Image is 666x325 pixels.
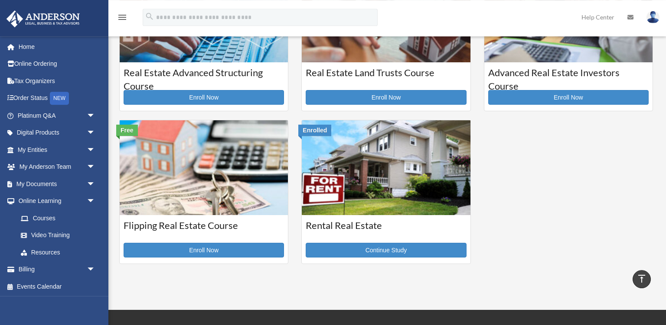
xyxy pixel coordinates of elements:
span: arrow_drop_down [87,141,104,159]
img: User Pic [646,11,659,23]
a: Billingarrow_drop_down [6,261,108,278]
span: arrow_drop_down [87,124,104,142]
span: arrow_drop_down [87,107,104,125]
a: Digital Productsarrow_drop_down [6,124,108,142]
i: search [145,12,154,21]
a: Enroll Now [124,243,284,257]
h3: Real Estate Advanced Structuring Course [124,66,284,88]
a: Continue Study [306,243,466,257]
a: Enroll Now [124,90,284,105]
a: My Anderson Teamarrow_drop_down [6,158,108,176]
a: Video Training [12,227,108,244]
a: My Entitiesarrow_drop_down [6,141,108,158]
a: Online Ordering [6,55,108,73]
a: Events Calendar [6,278,108,295]
i: menu [117,12,127,23]
h3: Flipping Real Estate Course [124,219,284,241]
a: Courses [12,209,104,227]
a: Enroll Now [306,90,466,105]
span: arrow_drop_down [87,193,104,210]
h3: Rental Real Estate [306,219,466,241]
h3: Advanced Real Estate Investors Course [488,66,649,88]
a: vertical_align_top [633,270,651,288]
a: menu [117,15,127,23]
div: Enrolled [298,125,331,136]
div: NEW [50,92,69,105]
a: Home [6,38,108,55]
span: arrow_drop_down [87,158,104,176]
img: Anderson Advisors Platinum Portal [4,10,82,27]
h3: Real Estate Land Trusts Course [306,66,466,88]
i: vertical_align_top [637,274,647,284]
a: Resources [12,244,108,261]
a: Online Learningarrow_drop_down [6,193,108,210]
a: Platinum Q&Aarrow_drop_down [6,107,108,124]
span: arrow_drop_down [87,175,104,193]
a: Enroll Now [488,90,649,105]
a: My Documentsarrow_drop_down [6,175,108,193]
a: Tax Organizers [6,72,108,90]
span: arrow_drop_down [87,261,104,279]
a: Order StatusNEW [6,90,108,107]
div: Free [116,125,138,136]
